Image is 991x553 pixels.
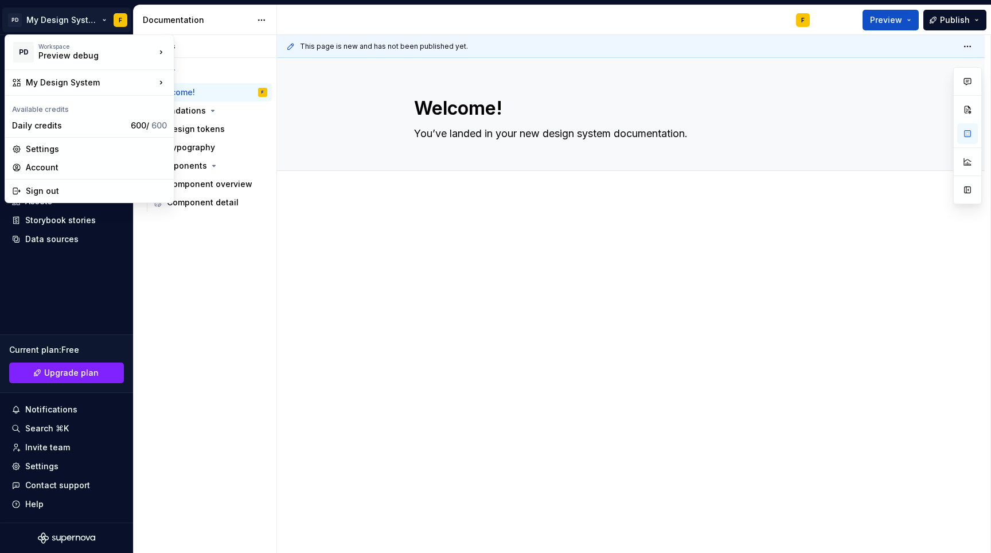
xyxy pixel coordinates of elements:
[131,120,167,130] span: 600 /
[26,77,155,88] div: My Design System
[13,42,34,63] div: PD
[38,43,155,50] div: Workspace
[12,120,126,131] div: Daily credits
[26,162,167,173] div: Account
[38,50,136,61] div: Preview debug
[151,120,167,130] span: 600
[7,98,171,116] div: Available credits
[26,143,167,155] div: Settings
[26,185,167,197] div: Sign out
